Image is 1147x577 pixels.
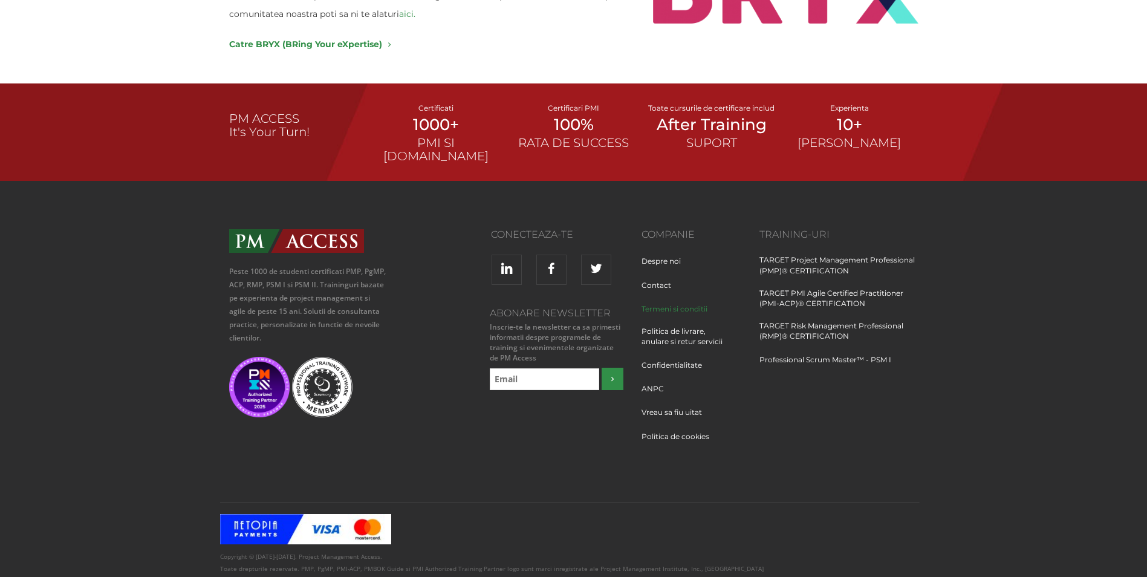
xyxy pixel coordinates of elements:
[220,550,928,575] p: Copyright © [DATE]-[DATE]. Project Management Access. Toate drepturile rezervate. PMP, PgMP, PMI-...
[292,357,353,417] img: Scrum
[487,308,623,319] h3: Abonare Newsletter
[487,322,623,363] small: Inscrie-te la newsletter ca sa primesti informatii despre programele de training si evenimentele ...
[642,304,716,326] a: Termeni si conditii
[759,255,918,287] a: TARGET Project Management Professional (PMP)® CERTIFICATION
[367,114,505,136] p: 1000+
[642,407,711,429] a: Vreau sa fiu uitat
[229,265,388,345] p: Peste 1000 de studenti certificati PMP, PgMP, ACP, RMP, PSM I si PSM II. Traininguri bazate pe ex...
[642,256,690,278] a: Despre noi
[642,431,718,454] a: Politica de cookies
[648,103,775,112] span: Toate cursurile de certificare includ
[229,229,364,253] img: PMAccess
[642,229,741,240] h3: Companie
[367,136,505,163] h3: PMI si [DOMAIN_NAME]
[642,326,741,359] a: Politica de livrare, anulare si retur servicii
[759,288,918,321] a: TARGET PMI Agile Certified Practitioner (PMI-ACP)® CERTIFICATION
[759,354,891,377] a: Professional Scrum Master™ - PSM I
[229,35,918,53] a: Catre BRYX (BRing Your eXpertise)
[759,321,918,353] a: TARGET Risk Management Professional (RMP)® CERTIFICATION
[759,229,918,240] h3: Training-uri
[643,136,781,149] h3: Suport
[505,136,643,149] h3: Rata de success
[642,360,711,382] a: Confidentialitate
[229,357,290,417] img: PMI
[548,103,599,112] span: Certificari PMI
[505,114,643,136] p: 100%
[490,368,599,390] input: Email
[643,114,781,136] p: After Training
[642,383,673,406] a: ANPC
[418,103,453,112] span: Certificati
[781,114,918,136] p: 10+
[781,136,918,149] h3: [PERSON_NAME]
[399,8,415,19] a: aici.
[406,229,573,240] h3: Conecteaza-te
[229,112,367,125] h3: PM ACCESS
[229,125,367,139] h3: It's your turn!
[642,280,680,302] a: Contact
[830,103,869,112] span: Experienta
